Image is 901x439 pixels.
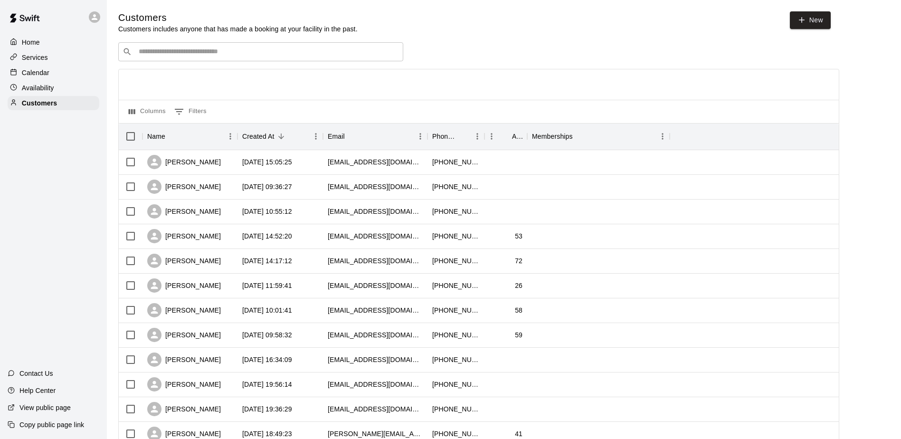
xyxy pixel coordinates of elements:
a: New [790,11,831,29]
div: +14152352514 [432,231,480,241]
div: rorytuttle@gmail.com [328,380,423,389]
div: [PERSON_NAME] [147,204,221,219]
div: Memberships [527,123,670,150]
div: +12156686075 [432,182,480,191]
div: 2025-08-07 19:36:29 [242,404,292,414]
div: 2025-08-09 09:58:32 [242,330,292,340]
p: View public page [19,403,71,412]
button: Sort [499,130,512,143]
p: Availability [22,83,54,93]
div: +14155313500 [432,330,480,340]
div: geoffm05@yahoo.com [328,231,423,241]
div: Age [512,123,522,150]
button: Menu [484,129,499,143]
button: Menu [413,129,427,143]
div: +16176205920 [432,207,480,216]
div: +14152464494 [432,404,480,414]
div: 53 [515,231,522,241]
p: Customers includes anyone that has made a booking at your facility in the past. [118,24,358,34]
button: Menu [655,129,670,143]
div: +14155315770 [432,429,480,439]
div: Memberships [532,123,573,150]
div: 2025-08-11 09:36:27 [242,182,292,191]
div: 2025-08-07 18:49:23 [242,429,292,439]
p: Contact Us [19,369,53,378]
p: Copy public page link [19,420,84,429]
div: [PERSON_NAME] [147,254,221,268]
div: michael.valmonte@gmail.com [328,429,423,439]
div: +14158270959 [432,256,480,266]
div: [PERSON_NAME] [147,402,221,416]
p: Help Center [19,386,56,395]
button: Sort [573,130,586,143]
div: [PERSON_NAME] [147,353,221,367]
div: [PERSON_NAME] [147,180,221,194]
button: Sort [275,130,288,143]
div: 2025-08-09 14:17:12 [242,256,292,266]
div: Phone Number [432,123,457,150]
a: Availability [8,81,99,95]
div: +14152618911 [432,305,480,315]
div: [PERSON_NAME] [147,278,221,293]
button: Menu [470,129,484,143]
div: [PERSON_NAME] [147,377,221,391]
div: +14156865273 [432,281,480,290]
div: mark@markschillinger.com [328,256,423,266]
p: Calendar [22,68,49,77]
p: Services [22,53,48,62]
p: Customers [22,98,57,108]
div: [PERSON_NAME] [147,229,221,243]
div: 2025-08-09 11:59:41 [242,281,292,290]
div: ricardoparada99@gmail.com [328,281,423,290]
div: Email [328,123,345,150]
div: 2025-08-10 10:55:12 [242,207,292,216]
div: 58 [515,305,522,315]
a: Home [8,35,99,49]
div: Age [484,123,527,150]
div: jpn2484@yahoo.com [328,157,423,167]
div: +14406691660 [432,355,480,364]
div: 2025-08-09 14:52:20 [242,231,292,241]
div: Created At [237,123,323,150]
div: [PERSON_NAME] [147,303,221,317]
div: 41 [515,429,522,439]
div: Customers [8,96,99,110]
button: Sort [345,130,358,143]
button: Menu [309,129,323,143]
div: 2025-08-07 19:56:14 [242,380,292,389]
div: davum16@gmail.com [328,305,423,315]
button: Select columns [126,104,168,119]
div: [PERSON_NAME] [147,155,221,169]
div: katelbarnett@gmail.com [328,182,423,191]
div: Email [323,123,427,150]
h5: Customers [118,11,358,24]
div: Phone Number [427,123,484,150]
div: Name [142,123,237,150]
div: 2025-08-09 10:01:41 [242,305,292,315]
div: Name [147,123,165,150]
div: +14152866437 [432,157,480,167]
div: sharonsfahy@gmail.com [328,404,423,414]
div: abortellaw@gmail.com [328,330,423,340]
a: Calendar [8,66,99,80]
button: Show filters [172,104,209,119]
a: Services [8,50,99,65]
div: [PERSON_NAME] [147,328,221,342]
div: Created At [242,123,275,150]
button: Sort [165,130,179,143]
div: 2025-08-11 15:05:25 [242,157,292,167]
div: 26 [515,281,522,290]
div: 2025-08-08 16:34:09 [242,355,292,364]
p: Home [22,38,40,47]
div: tonyalynne10@yahoo.com [328,355,423,364]
div: 59 [515,330,522,340]
button: Sort [457,130,470,143]
div: Search customers by name or email [118,42,403,61]
button: Menu [223,129,237,143]
div: +14153025258 [432,380,480,389]
div: 72 [515,256,522,266]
